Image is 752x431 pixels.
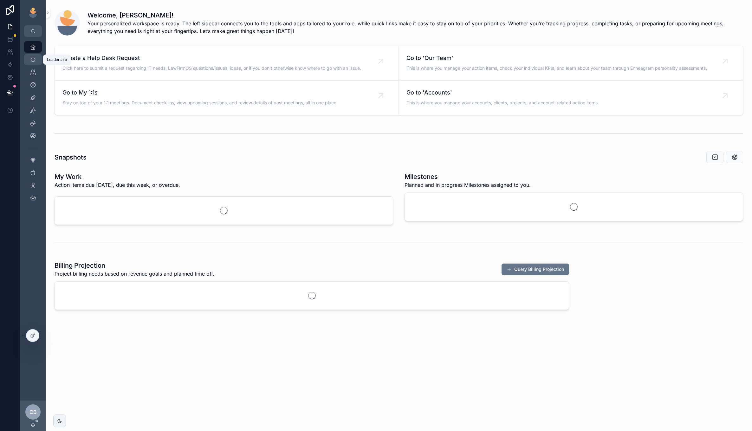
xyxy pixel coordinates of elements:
[88,20,743,35] span: Your personalized workspace is ready. The left sidebar connects you to the tools and apps tailore...
[406,88,599,97] span: Go to 'Accounts'
[55,181,180,189] p: Action items due [DATE], due this week, or overdue.
[55,46,399,81] a: Create a Help Desk RequestClick here to submit a request regarding IT needs, LawFirmOS questions/...
[405,181,531,189] span: Planned and in progress Milestones assigned to you.
[502,264,569,275] button: Query Billing Projection
[399,46,743,81] a: Go to 'Our Team'This is where you manage your action items, check your individual KPIs, and learn...
[62,100,338,106] span: Stay on top of your 1:1 meetings. Document check-ins, view upcoming sessions, and review details ...
[399,81,743,115] a: Go to 'Accounts'This is where you manage your accounts, clients, projects, and account-related ac...
[55,270,214,278] span: Project billing needs based on revenue goals and planned time off.
[405,172,531,181] h1: Milestones
[55,153,87,162] h1: Snapshots
[406,65,707,71] span: This is where you manage your action items, check your individual KPIs, and learn about your team...
[28,8,38,18] img: App logo
[62,88,338,97] span: Go to My 1:1s
[55,261,214,270] h1: Billing Projection
[55,172,180,181] h1: My Work
[406,54,707,62] span: Go to 'Our Team'
[29,408,37,416] span: CB
[55,81,399,115] a: Go to My 1:1sStay on top of your 1:1 meetings. Document check-ins, view upcoming sessions, and re...
[47,57,67,62] div: Leadership
[406,100,599,106] span: This is where you manage your accounts, clients, projects, and account-related action items.
[20,37,46,212] div: scrollable content
[62,54,361,62] span: Create a Help Desk Request
[62,65,361,71] span: Click here to submit a request regarding IT needs, LawFirmOS questions/issues, ideas, or if you d...
[88,11,743,20] h1: Welcome, [PERSON_NAME]!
